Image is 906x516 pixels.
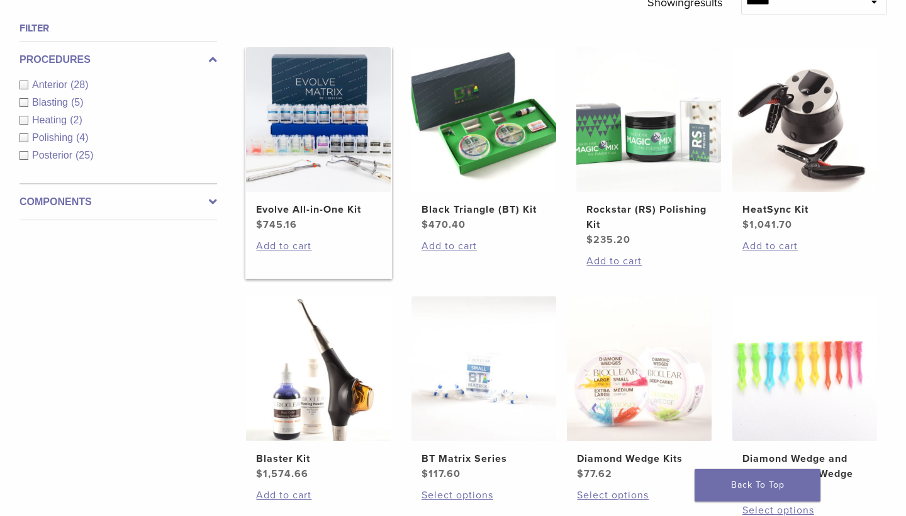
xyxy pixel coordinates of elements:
[422,468,461,480] bdi: 117.60
[32,132,76,143] span: Polishing
[742,202,867,217] h2: HeatSync Kit
[567,296,712,441] img: Diamond Wedge Kits
[76,132,89,143] span: (4)
[577,488,702,503] a: Select options for “Diamond Wedge Kits”
[32,97,71,108] span: Blasting
[71,97,84,108] span: (5)
[576,47,722,247] a: Rockstar (RS) Polishing KitRockstar (RS) Polishing Kit $235.20
[422,202,546,217] h2: Black Triangle (BT) Kit
[695,469,820,502] a: Back To Top
[742,218,749,231] span: $
[20,52,217,67] label: Procedures
[742,218,792,231] bdi: 1,041.70
[411,47,557,232] a: Black Triangle (BT) KitBlack Triangle (BT) Kit $470.40
[256,468,263,480] span: $
[566,296,713,481] a: Diamond Wedge KitsDiamond Wedge Kits $77.62
[411,47,556,192] img: Black Triangle (BT) Kit
[586,233,593,246] span: $
[70,79,88,90] span: (28)
[732,47,878,232] a: HeatSync KitHeatSync Kit $1,041.70
[20,21,217,36] h4: Filter
[256,218,263,231] span: $
[422,468,428,480] span: $
[256,218,297,231] bdi: 745.16
[422,451,546,466] h2: BT Matrix Series
[586,233,630,246] bdi: 235.20
[246,296,391,441] img: Blaster Kit
[32,79,70,90] span: Anterior
[586,202,711,232] h2: Rockstar (RS) Polishing Kit
[256,202,381,217] h2: Evolve All-in-One Kit
[70,115,82,125] span: (2)
[577,468,584,480] span: $
[411,296,556,441] img: BT Matrix Series
[422,488,546,503] a: Select options for “BT Matrix Series”
[20,194,217,210] label: Components
[256,238,381,254] a: Add to cart: “Evolve All-in-One Kit”
[732,296,877,441] img: Diamond Wedge and Long Diamond Wedge
[256,488,381,503] a: Add to cart: “Blaster Kit”
[422,218,428,231] span: $
[742,238,867,254] a: Add to cart: “HeatSync Kit”
[246,47,391,192] img: Evolve All-in-One Kit
[577,468,612,480] bdi: 77.62
[586,254,711,269] a: Add to cart: “Rockstar (RS) Polishing Kit”
[256,468,308,480] bdi: 1,574.66
[732,296,878,496] a: Diamond Wedge and Long Diamond WedgeDiamond Wedge and Long Diamond Wedge $48.57
[411,296,557,481] a: BT Matrix SeriesBT Matrix Series $117.60
[742,451,867,481] h2: Diamond Wedge and Long Diamond Wedge
[75,150,93,160] span: (25)
[732,47,877,192] img: HeatSync Kit
[32,115,70,125] span: Heating
[577,451,702,466] h2: Diamond Wedge Kits
[32,150,75,160] span: Posterior
[256,451,381,466] h2: Blaster Kit
[245,296,392,481] a: Blaster KitBlaster Kit $1,574.66
[422,238,546,254] a: Add to cart: “Black Triangle (BT) Kit”
[245,47,392,232] a: Evolve All-in-One KitEvolve All-in-One Kit $745.16
[576,47,721,192] img: Rockstar (RS) Polishing Kit
[422,218,466,231] bdi: 470.40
